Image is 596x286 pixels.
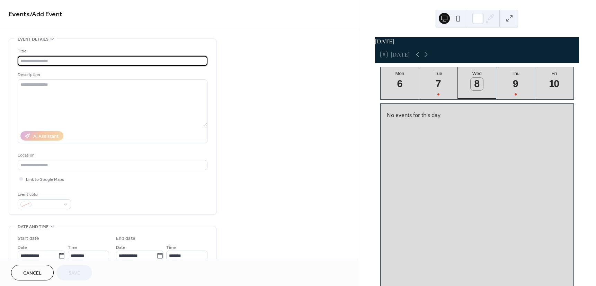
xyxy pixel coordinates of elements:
span: Date and time [18,223,48,230]
div: 10 [548,78,560,90]
div: Fri [537,71,571,76]
div: Start date [18,235,39,242]
div: 6 [393,78,406,90]
div: Event color [18,191,70,198]
button: Cancel [11,265,54,280]
a: Events [9,8,30,21]
div: Description [18,71,206,78]
div: Location [18,152,206,159]
div: Title [18,48,206,55]
button: Wed8 [458,67,496,99]
div: No events for this day [381,107,572,124]
button: Fri10 [535,67,573,99]
span: Date [116,244,125,251]
span: Time [68,244,78,251]
button: Tue7 [419,67,457,99]
span: Time [166,244,176,251]
div: 7 [432,78,445,90]
div: Wed [460,71,494,76]
div: Mon [383,71,417,76]
div: End date [116,235,135,242]
span: Cancel [23,270,42,277]
span: / Add Event [30,8,62,21]
div: 9 [509,78,522,90]
span: Event details [18,36,48,43]
button: Thu9 [496,67,535,99]
div: Thu [498,71,533,76]
span: Date [18,244,27,251]
div: Tue [421,71,455,76]
div: [DATE] [375,37,579,46]
span: Link to Google Maps [26,176,64,183]
div: 8 [471,78,483,90]
button: Mon6 [381,67,419,99]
